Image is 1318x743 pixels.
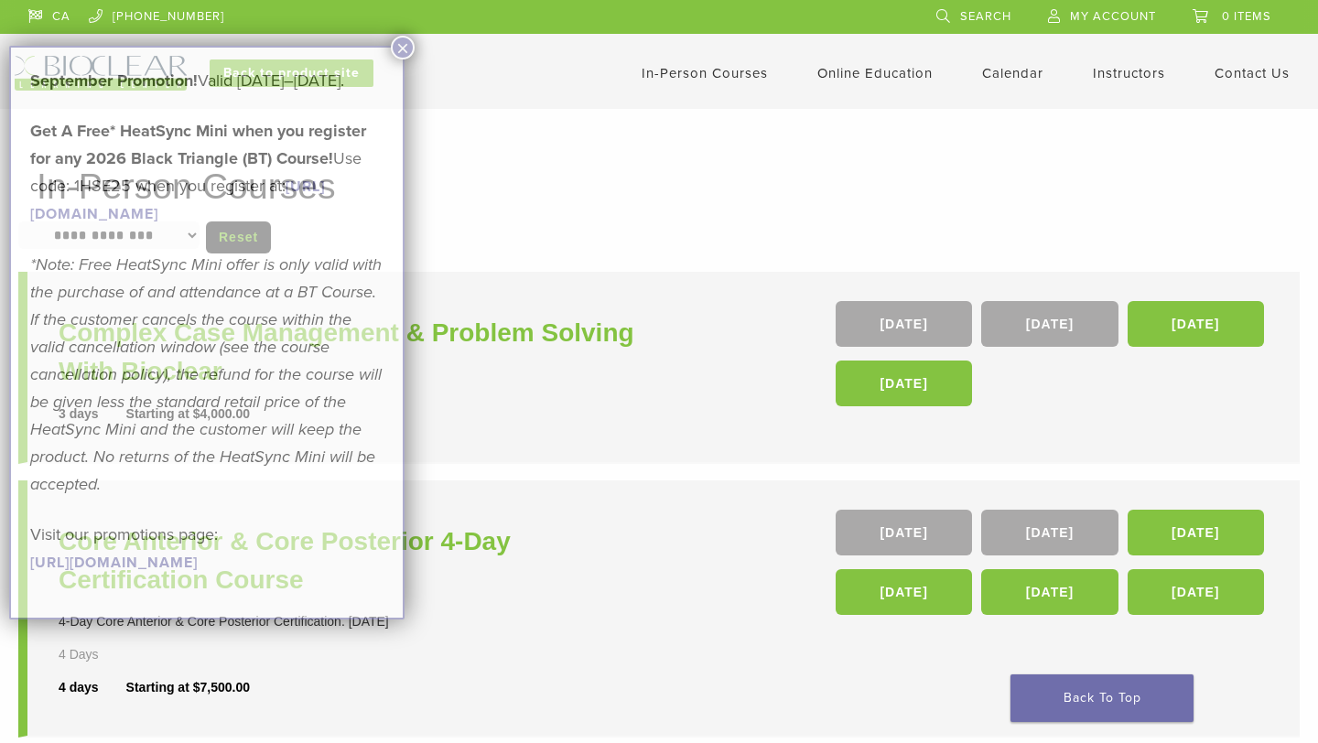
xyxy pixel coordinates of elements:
div: 4 days [59,678,126,697]
a: [DATE] [836,361,972,406]
a: [DATE] [1128,569,1264,615]
a: [DATE] [836,510,972,555]
span: Search [960,9,1011,24]
a: [DATE] [981,569,1118,615]
p: Visit our promotions page: [30,521,384,576]
a: Online Education [817,65,933,81]
a: [DATE] [1128,510,1264,555]
a: In-Person Courses [642,65,768,81]
a: [DATE] [981,301,1118,347]
div: , , , [836,301,1269,415]
div: , , , , , [836,510,1269,624]
a: [DATE] [981,510,1118,555]
a: Instructors [1093,65,1165,81]
div: 4 Days [59,645,149,664]
span: My Account [1070,9,1156,24]
p: Valid [DATE]–[DATE]. [30,67,384,94]
a: Back To Top [1010,674,1194,722]
a: Calendar [982,65,1043,81]
div: 4-Day Core Anterior & Core Posterior Certification. [DATE] [59,612,664,631]
h1: In-Person Courses [37,168,1281,204]
p: Use code: 1HSE25 when you register at: [30,117,384,227]
a: [DATE] [1128,301,1264,347]
strong: Get A Free* HeatSync Mini when you register for any 2026 Black Triangle (BT) Course! [30,121,366,168]
a: [DATE] [836,301,972,347]
button: Close [391,36,415,59]
em: *Note: Free HeatSync Mini offer is only valid with the purchase of and attendance at a BT Course.... [30,254,382,494]
div: Starting at $7,500.00 [126,678,250,697]
b: September Promotion! [30,70,198,91]
span: 0 items [1222,9,1271,24]
a: [URL][DOMAIN_NAME] [30,554,198,572]
a: [DATE] [836,569,972,615]
a: Contact Us [1215,65,1290,81]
